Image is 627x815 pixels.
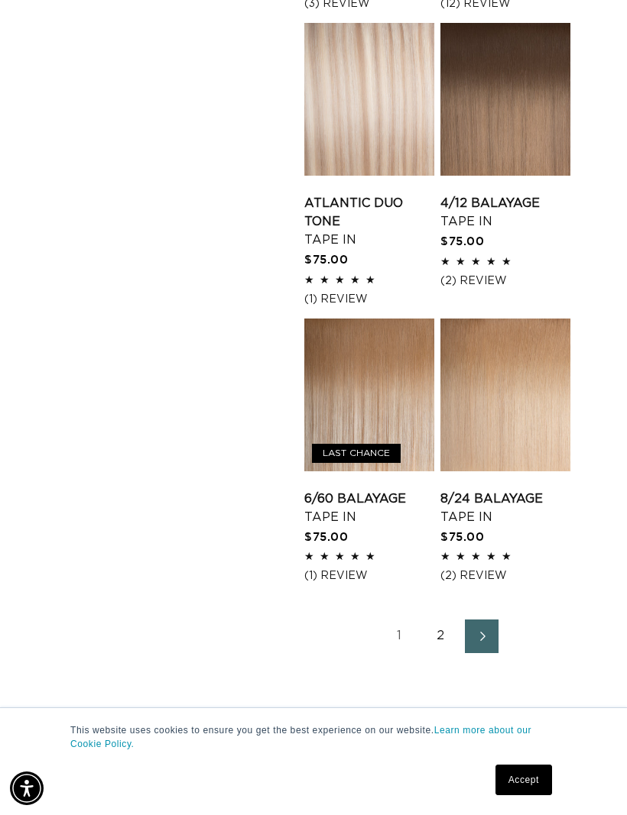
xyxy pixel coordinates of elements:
[551,742,627,815] iframe: Chat Widget
[304,619,577,653] nav: Pagination
[440,490,570,526] a: 8/24 Balayage Tape In
[465,619,499,653] a: Next page
[70,723,557,751] p: This website uses cookies to ensure you get the best experience on our website.
[440,194,570,231] a: 4/12 Balayage Tape In
[495,765,552,795] a: Accept
[304,490,434,526] a: 6/60 Balayage Tape In
[382,619,416,653] a: Page 1
[10,771,44,805] div: Accessibility Menu
[304,194,434,249] a: Atlantic Duo Tone Tape In
[424,619,457,653] a: Page 2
